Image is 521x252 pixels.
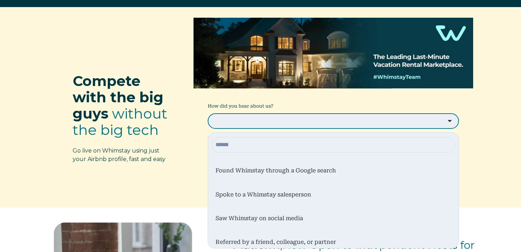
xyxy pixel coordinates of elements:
[73,105,167,138] span: without the big tech
[208,136,214,143] input: I agree to the terms and conditions Read Full Terms and Conditions
[212,161,455,181] li: Found Whimstay through a Google search
[212,208,455,228] li: Saw Whimstay on social media
[73,72,163,122] span: Compete with the big guys
[212,232,455,252] li: Referred by a friend, colleague, or partner
[208,103,273,109] span: How did you hear about us?
[194,18,473,206] form: HubSpot Form
[212,185,455,205] li: Spoke to a Whimstay salesperson
[73,147,166,162] span: Go live on Whimstay using just your Airbnb profile, fast and easy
